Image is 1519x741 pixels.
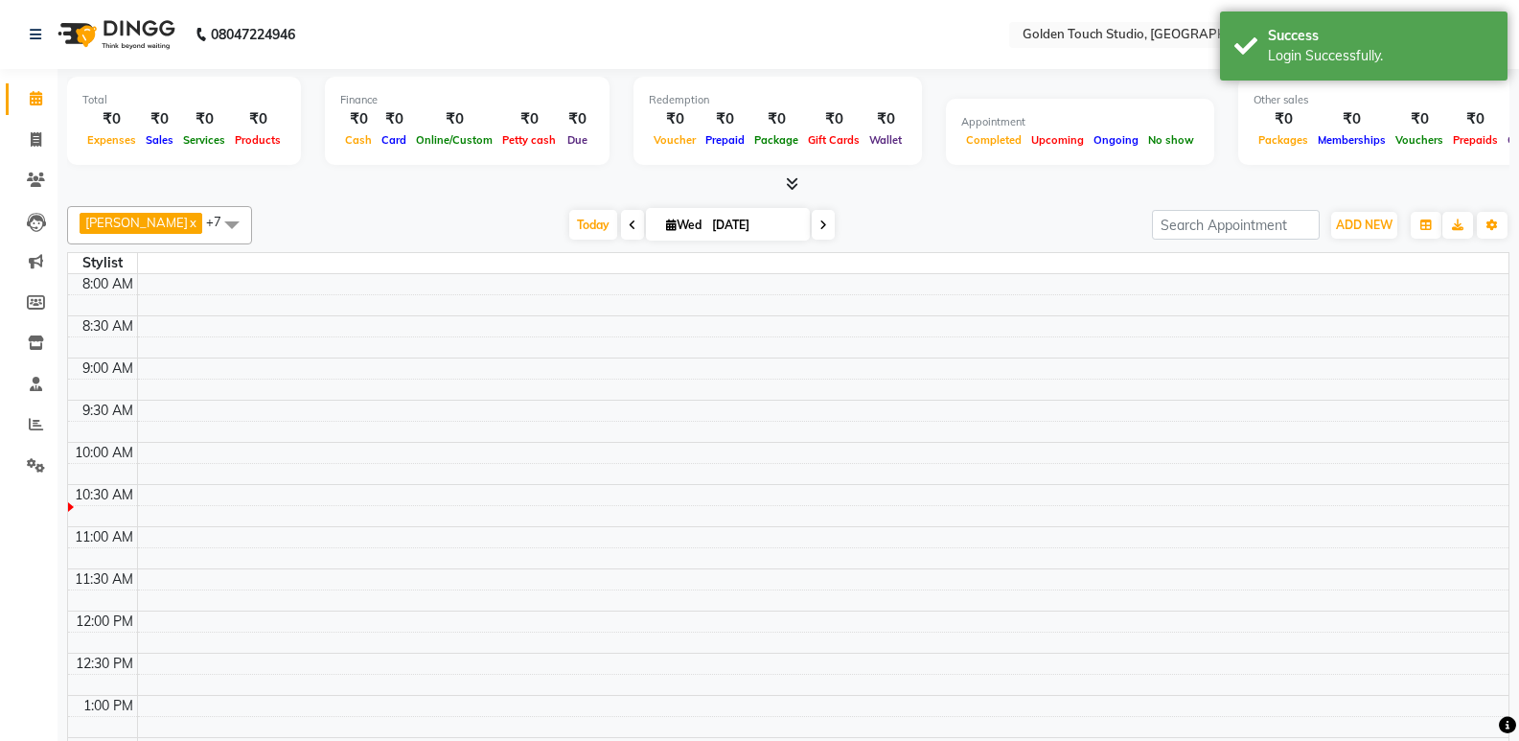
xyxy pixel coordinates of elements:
[141,133,178,147] span: Sales
[497,108,561,130] div: ₹0
[701,108,749,130] div: ₹0
[49,8,180,61] img: logo
[649,108,701,130] div: ₹0
[1448,133,1503,147] span: Prepaids
[411,108,497,130] div: ₹0
[649,133,701,147] span: Voucher
[1254,108,1313,130] div: ₹0
[411,133,497,147] span: Online/Custom
[340,133,377,147] span: Cash
[661,218,706,232] span: Wed
[563,133,592,147] span: Due
[82,133,141,147] span: Expenses
[864,133,907,147] span: Wallet
[1391,133,1448,147] span: Vouchers
[569,210,617,240] span: Today
[340,92,594,108] div: Finance
[1268,26,1493,46] div: Success
[803,133,864,147] span: Gift Cards
[79,274,137,294] div: 8:00 AM
[1313,108,1391,130] div: ₹0
[649,92,907,108] div: Redemption
[961,133,1026,147] span: Completed
[68,253,137,273] div: Stylist
[1313,133,1391,147] span: Memberships
[82,108,141,130] div: ₹0
[211,8,295,61] b: 08047224946
[864,108,907,130] div: ₹0
[340,108,377,130] div: ₹0
[1448,108,1503,130] div: ₹0
[1331,212,1397,239] button: ADD NEW
[188,215,196,230] a: x
[701,133,749,147] span: Prepaid
[1336,218,1392,232] span: ADD NEW
[377,133,411,147] span: Card
[80,696,137,716] div: 1:00 PM
[71,569,137,590] div: 11:30 AM
[206,214,236,229] span: +7
[141,108,178,130] div: ₹0
[497,133,561,147] span: Petty cash
[377,108,411,130] div: ₹0
[803,108,864,130] div: ₹0
[82,92,286,108] div: Total
[71,443,137,463] div: 10:00 AM
[79,359,137,379] div: 9:00 AM
[72,654,137,674] div: 12:30 PM
[561,108,594,130] div: ₹0
[71,485,137,505] div: 10:30 AM
[706,211,802,240] input: 2025-09-03
[178,108,230,130] div: ₹0
[71,527,137,547] div: 11:00 AM
[230,133,286,147] span: Products
[961,114,1199,130] div: Appointment
[79,316,137,336] div: 8:30 AM
[72,612,137,632] div: 12:00 PM
[178,133,230,147] span: Services
[230,108,286,130] div: ₹0
[1268,46,1493,66] div: Login Successfully.
[1143,133,1199,147] span: No show
[1391,108,1448,130] div: ₹0
[79,401,137,421] div: 9:30 AM
[1026,133,1089,147] span: Upcoming
[749,133,803,147] span: Package
[1254,133,1313,147] span: Packages
[85,215,188,230] span: [PERSON_NAME]
[1152,210,1320,240] input: Search Appointment
[749,108,803,130] div: ₹0
[1089,133,1143,147] span: Ongoing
